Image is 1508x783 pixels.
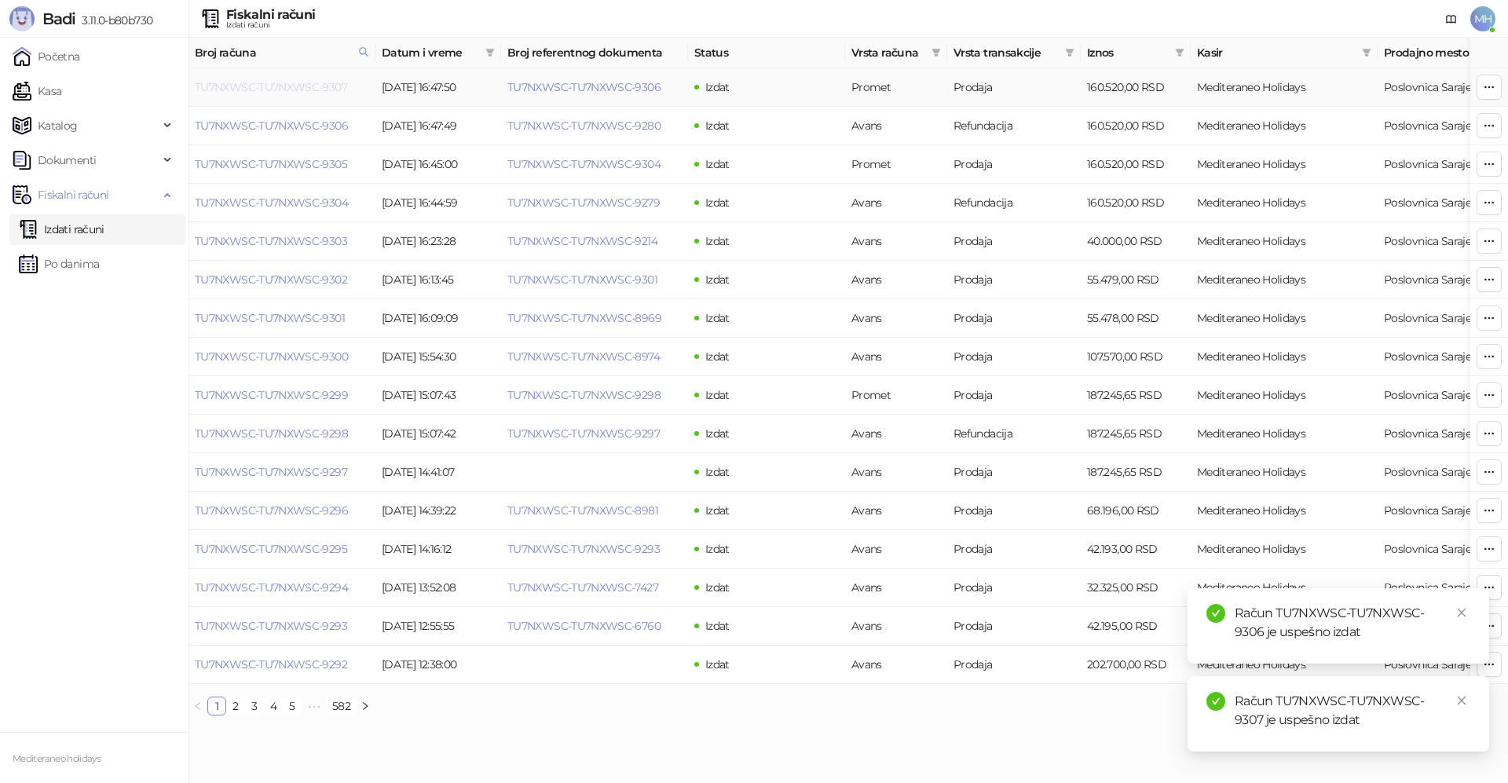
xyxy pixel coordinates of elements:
td: [DATE] 16:44:59 [375,184,501,222]
span: Izdat [705,273,730,287]
span: check-circle [1206,692,1225,711]
td: Prodaja [947,222,1081,261]
span: Katalog [38,110,78,141]
td: TU7NXWSC-TU7NXWSC-9296 [188,492,375,530]
td: 187.245,65 RSD [1081,415,1191,453]
td: Mediteraneo Holidays [1191,492,1378,530]
span: Vrsta transakcije [953,44,1059,61]
a: TU7NXWSC-TU7NXWSC-9296 [195,503,348,518]
a: Close [1453,604,1470,621]
td: TU7NXWSC-TU7NXWSC-9306 [188,107,375,145]
td: Mediteraneo Holidays [1191,184,1378,222]
a: Početna [13,41,80,72]
td: 187.245,65 RSD [1081,453,1191,492]
a: TU7NXWSC-TU7NXWSC-9279 [507,196,660,210]
li: 1 [207,697,226,715]
a: 582 [328,697,355,715]
td: Prodaja [947,145,1081,184]
td: Avans [845,569,947,607]
td: 42.193,00 RSD [1081,530,1191,569]
td: [DATE] 16:13:45 [375,261,501,299]
span: ••• [302,697,327,715]
td: Mediteraneo Holidays [1191,107,1378,145]
img: Logo [9,6,35,31]
a: TU7NXWSC-TU7NXWSC-7427 [507,580,658,595]
a: TU7NXWSC-TU7NXWSC-9293 [507,542,660,556]
td: Prodaja [947,646,1081,684]
td: Avans [845,646,947,684]
span: filter [928,41,944,64]
a: TU7NXWSC-TU7NXWSC-9280 [507,119,661,133]
span: right [361,701,370,711]
a: TU7NXWSC-TU7NXWSC-9303 [195,234,347,248]
th: Vrsta računa [845,38,947,68]
td: Mediteraneo Holidays [1191,338,1378,376]
span: close [1456,695,1467,706]
a: TU7NXWSC-TU7NXWSC-9302 [195,273,347,287]
li: 4 [264,697,283,715]
span: Izdat [705,465,730,479]
td: Avans [845,338,947,376]
td: TU7NXWSC-TU7NXWSC-9303 [188,222,375,261]
td: Prodaja [947,299,1081,338]
td: Mediteraneo Holidays [1191,145,1378,184]
td: TU7NXWSC-TU7NXWSC-9292 [188,646,375,684]
a: TU7NXWSC-TU7NXWSC-9298 [195,426,348,441]
td: 160.520,00 RSD [1081,184,1191,222]
a: TU7NXWSC-TU7NXWSC-8981 [507,503,658,518]
td: 42.195,00 RSD [1081,607,1191,646]
span: Izdat [705,503,730,518]
td: Prodaja [947,376,1081,415]
button: right [356,697,375,715]
td: [DATE] 15:54:30 [375,338,501,376]
span: filter [1062,41,1078,64]
span: Kasir [1197,44,1356,61]
a: TU7NXWSC-TU7NXWSC-9297 [195,465,347,479]
td: Avans [845,107,947,145]
a: TU7NXWSC-TU7NXWSC-9304 [507,157,661,171]
a: TU7NXWSC-TU7NXWSC-9300 [195,349,348,364]
small: Mediteraneo holidays [13,753,101,764]
th: Kasir [1191,38,1378,68]
a: TU7NXWSC-TU7NXWSC-9299 [195,388,348,402]
td: [DATE] 12:55:55 [375,607,501,646]
span: filter [1172,41,1188,64]
span: Izdat [705,426,730,441]
td: [DATE] 15:07:42 [375,415,501,453]
td: Prodaja [947,261,1081,299]
td: TU7NXWSC-TU7NXWSC-9294 [188,569,375,607]
td: [DATE] 15:07:43 [375,376,501,415]
span: Izdat [705,657,730,671]
a: TU7NXWSC-TU7NXWSC-9304 [195,196,348,210]
span: Izdat [705,234,730,248]
a: Izdati računi [19,214,104,245]
td: Avans [845,299,947,338]
td: Refundacija [947,184,1081,222]
span: left [193,701,203,711]
td: 68.196,00 RSD [1081,492,1191,530]
th: Status [688,38,845,68]
span: 3.11.0-b80b730 [75,13,152,27]
td: TU7NXWSC-TU7NXWSC-9307 [188,68,375,107]
td: [DATE] 16:45:00 [375,145,501,184]
td: Mediteraneo Holidays [1191,569,1378,607]
td: 187.245,65 RSD [1081,376,1191,415]
a: 4 [265,697,282,715]
td: 160.520,00 RSD [1081,68,1191,107]
li: 2 [226,697,245,715]
th: Broj računa [188,38,375,68]
span: Izdat [705,388,730,402]
a: Dokumentacija [1439,6,1464,31]
td: TU7NXWSC-TU7NXWSC-9300 [188,338,375,376]
td: 55.478,00 RSD [1081,299,1191,338]
td: TU7NXWSC-TU7NXWSC-9293 [188,607,375,646]
span: Dokumenti [38,145,96,176]
li: 3 [245,697,264,715]
div: Izdati računi [226,21,315,29]
a: TU7NXWSC-TU7NXWSC-9295 [195,542,347,556]
td: [DATE] 14:41:07 [375,453,501,492]
td: Prodaja [947,607,1081,646]
a: TU7NXWSC-TU7NXWSC-6760 [507,619,661,633]
td: Prodaja [947,453,1081,492]
td: Refundacija [947,107,1081,145]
